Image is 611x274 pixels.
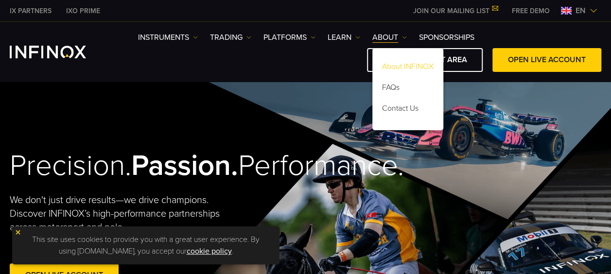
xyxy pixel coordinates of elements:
a: ABOUT [372,32,407,43]
a: Instruments [138,32,198,43]
h2: Precision. Performance. [10,148,276,184]
a: Contact Us [372,100,443,120]
a: SPONSORSHIPS [419,32,474,43]
a: LOGIN TO CLIENT AREA [367,48,483,72]
a: JOIN OUR MAILING LIST [406,7,505,15]
a: OPEN LIVE ACCOUNT [492,48,601,72]
a: cookie policy [187,246,232,256]
span: en [572,5,590,17]
strong: Passion. [131,148,238,183]
p: This site uses cookies to provide you with a great user experience. By using [DOMAIN_NAME], you a... [17,231,275,259]
a: INFINOX MENU [505,6,557,16]
a: INFINOX Logo [10,46,109,58]
a: TRADING [210,32,251,43]
a: FAQs [372,79,443,100]
a: About INFINOX [372,58,443,79]
p: We don't just drive results—we drive champions. Discover INFINOX’s high-performance partnerships ... [10,193,223,234]
a: Learn [328,32,360,43]
a: INFINOX [2,6,59,16]
a: INFINOX [59,6,107,16]
a: PLATFORMS [263,32,315,43]
img: yellow close icon [15,229,21,236]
